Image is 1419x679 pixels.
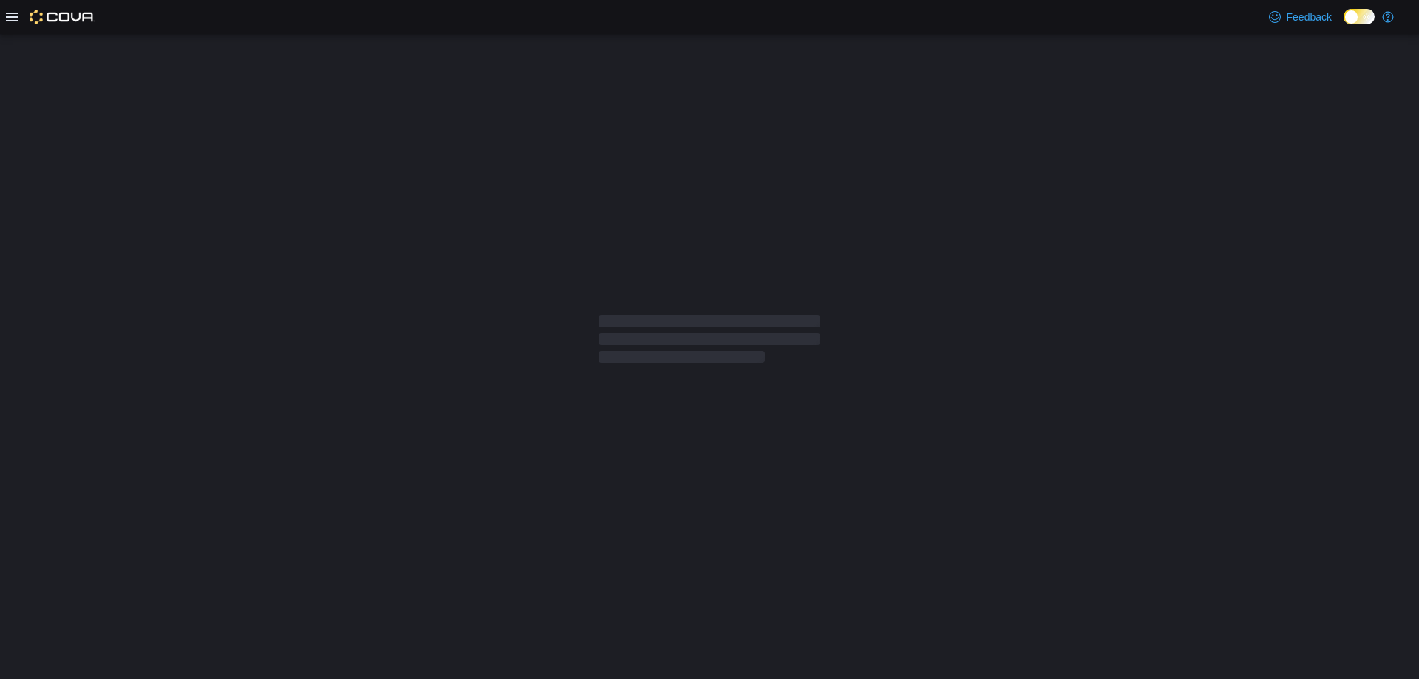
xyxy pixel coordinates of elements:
a: Feedback [1263,2,1338,32]
span: Loading [599,318,820,366]
input: Dark Mode [1344,9,1375,24]
span: Feedback [1287,10,1332,24]
img: Cova [30,10,95,24]
span: Dark Mode [1344,24,1344,25]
